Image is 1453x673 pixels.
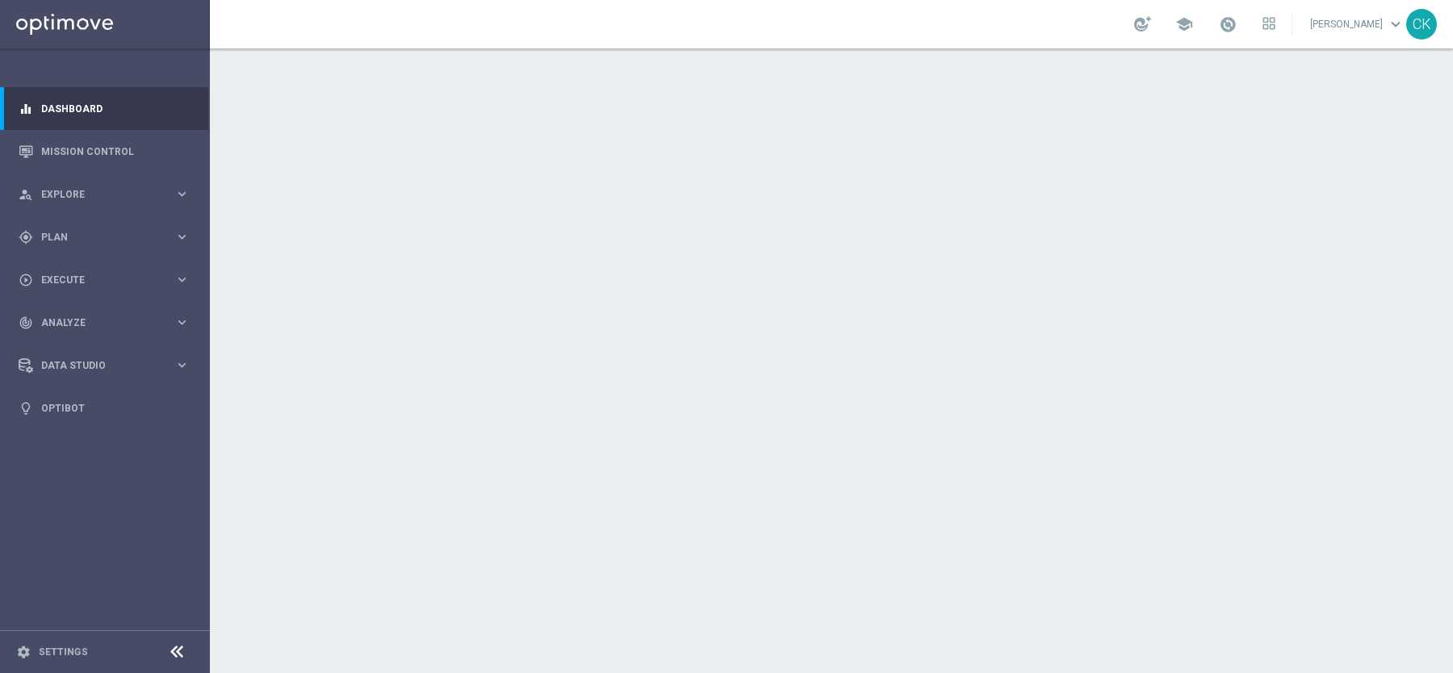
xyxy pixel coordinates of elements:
[41,275,174,285] span: Execute
[19,316,33,330] i: track_changes
[19,187,174,202] div: Explore
[16,645,31,659] i: settings
[41,361,174,370] span: Data Studio
[18,316,191,329] button: track_changes Analyze keyboard_arrow_right
[174,315,190,330] i: keyboard_arrow_right
[1309,12,1406,36] a: [PERSON_NAME]keyboard_arrow_down
[39,647,88,657] a: Settings
[19,273,174,287] div: Execute
[19,273,33,287] i: play_circle_outline
[18,102,191,115] button: equalizer Dashboard
[41,232,174,242] span: Plan
[18,188,191,201] button: person_search Explore keyboard_arrow_right
[1387,15,1405,33] span: keyboard_arrow_down
[19,316,174,330] div: Analyze
[1406,9,1437,40] div: CK
[41,387,190,429] a: Optibot
[18,231,191,244] button: gps_fixed Plan keyboard_arrow_right
[19,102,33,116] i: equalizer
[1175,15,1193,33] span: school
[19,130,190,173] div: Mission Control
[19,230,174,245] div: Plan
[41,318,174,328] span: Analyze
[41,130,190,173] a: Mission Control
[174,272,190,287] i: keyboard_arrow_right
[19,387,190,429] div: Optibot
[174,186,190,202] i: keyboard_arrow_right
[174,357,190,373] i: keyboard_arrow_right
[18,145,191,158] button: Mission Control
[41,87,190,130] a: Dashboard
[41,190,174,199] span: Explore
[19,401,33,416] i: lightbulb
[19,230,33,245] i: gps_fixed
[19,187,33,202] i: person_search
[18,359,191,372] button: Data Studio keyboard_arrow_right
[18,402,191,415] button: lightbulb Optibot
[19,87,190,130] div: Dashboard
[18,274,191,286] button: play_circle_outline Execute keyboard_arrow_right
[19,358,174,373] div: Data Studio
[174,229,190,245] i: keyboard_arrow_right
